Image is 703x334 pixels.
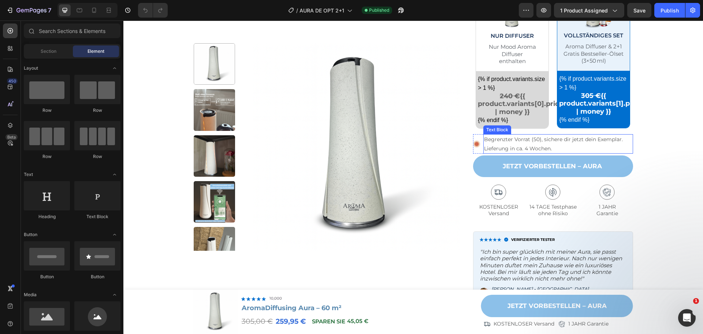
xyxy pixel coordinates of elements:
[693,298,699,304] span: 1
[74,153,120,160] div: Row
[661,7,679,14] div: Publish
[138,3,168,18] div: Undo/Redo
[358,274,510,297] a: JETZT VORBESTELLEN – AURA
[70,69,112,110] img: AromaDiffusing Aura – 60 m² - AromaDiffusing
[70,206,112,248] img: AromaDiffusing Aura – 60 m² - AromaDiffusing
[109,169,120,180] span: Toggle open
[458,182,509,197] h6: 1 JAHR Garantie
[445,300,485,307] p: 1 JAHR Garantie
[109,229,120,241] span: Toggle open
[24,171,33,178] span: Text
[678,309,696,327] iframe: Intercom live chat
[350,182,401,197] h6: KOSTENLOSER Versand
[74,274,120,280] div: Button
[404,182,455,197] h6: 14 TAGE Testphase ohne Risiko
[350,135,510,157] button: JETZT Vorbestellen – AURA
[88,48,104,55] span: Element
[223,295,246,306] div: 45,05 €
[24,65,38,71] span: Layout
[350,120,357,127] img: gempages_558143107544122270-06c59f37-dece-4f1a-9a1f-2e5a1cc8412f.png
[422,164,437,179] img: gempages_558143107544122270-dbd8a844-3f06-4b70-9581-fc7944818e64.svg
[354,72,423,96] h6: {{ product.variants[0].price | money }}
[476,164,491,179] img: gempages_558143107544122270-3ff8759c-cbd3-409a-88e8-3e163d77c859.svg
[187,295,223,307] div: SPAREN SIE
[436,54,505,104] div: {% if product.variants.size > 1 %} {% endif %}
[70,115,112,156] img: AromaDiffusing Aura – 60 m² - AromaDiffusing
[365,23,413,44] p: Nur Mood Aroma Diffuser enthalten
[370,300,431,307] p: KOSTENLOSER Versand
[367,265,503,279] h6: [PERSON_NAME] - [GEOGRAPHIC_DATA], [GEOGRAPHIC_DATA]
[436,71,505,95] h6: {{ product.variants[1].price | money }}
[353,11,425,19] h6: Nur diffuser
[118,283,355,293] h1: AromaDiffusing Aura – 60 m²
[357,228,503,262] p: "Ich bin super glücklich mit meiner Aura, sie passt einfach perfekt in jedes Interieur. Nach nur ...
[129,23,336,230] img: AromaDiffusing Aura – 60 m² - AromaDiffusing
[48,6,51,15] p: 7
[7,78,18,84] div: 450
[368,164,383,179] img: gempages_558143107544122270-8448d75a-02ea-4d8f-bc2a-fb23ffadadd6.svg
[458,71,477,79] s: 305 €
[109,289,120,301] span: Toggle open
[356,267,365,276] img: gempages_558143107544122270-5cb59ac9-0221-4ed8-9f2a-4207d9c31253.png
[356,217,378,221] img: gempages_558143107544122270-88b59f2a-600a-4b64-9965-15eda3d391f2.webp
[146,276,159,280] p: 10,000
[434,11,506,19] h6: Vollständiges Set
[152,294,183,308] div: 259,95 €
[24,23,120,38] input: Search Sections & Elements
[70,161,112,202] img: AromaDiffusing Aura – 60 m² - AromaDiffusing
[361,114,509,132] p: Begrenzter Vorrat (50), sichere dir jetzt dein Exemplar. Lieferung in ca. 4 Wochen.
[24,231,37,238] span: Button
[554,3,624,18] button: 1 product assigned
[627,3,651,18] button: Save
[379,142,479,149] div: JETZT Vorbestellen – AURA
[560,7,608,14] span: 1 product assigned
[24,107,70,114] div: Row
[296,7,298,14] span: /
[5,134,18,140] div: Beta
[361,106,386,113] div: Text Block
[24,213,70,220] div: Heading
[41,48,56,55] span: Section
[24,274,70,280] div: Button
[300,7,344,14] span: AURA DE OPT 2+1
[3,3,55,18] button: 7
[633,7,646,14] span: Save
[24,153,70,160] div: Row
[376,71,397,80] s: 240 €
[384,281,483,290] p: JETZT VORBESTELLEN – AURA
[440,22,501,44] p: Aroma Diffuser & 2+1 Gratis Bestseller-Ölset (3×50 ml)
[369,7,389,14] span: Published
[74,107,120,114] div: Row
[388,217,431,221] p: Verifizierter Tester
[123,21,703,334] iframe: Design area
[118,294,150,308] div: 305,00 €
[109,62,120,74] span: Toggle open
[24,291,37,298] span: Media
[74,213,120,220] div: Text Block
[654,3,685,18] button: Publish
[354,54,423,104] div: {% if product.variants.size > 1 %} {% endif %}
